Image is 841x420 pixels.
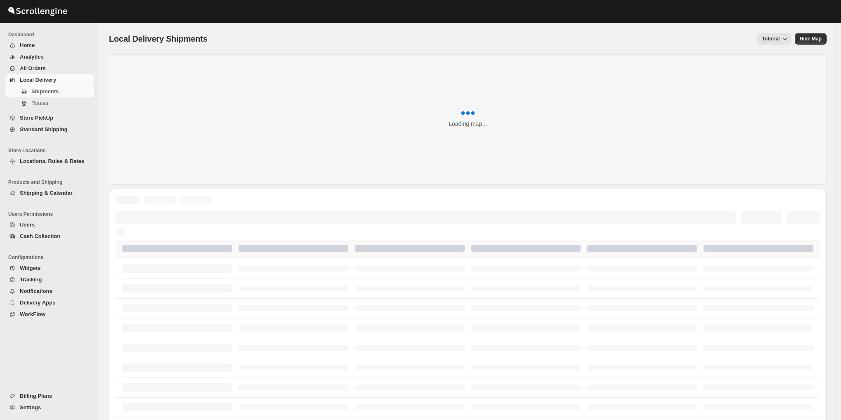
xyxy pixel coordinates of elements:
button: Analytics [5,51,94,63]
span: Users Permissions [8,211,95,217]
button: Delivery Apps [5,297,94,309]
button: Shipping & Calendar [5,187,94,199]
span: Users [20,222,35,228]
button: Billing Plans [5,390,94,402]
span: Store Locations [8,147,95,154]
span: Local Delivery [20,77,56,83]
button: Locations, Rules & Rates [5,156,94,167]
button: Cash Collection [5,231,94,242]
span: Local Delivery Shipments [109,34,208,43]
span: Widgets [20,265,40,271]
span: Tracking [20,276,42,283]
button: Settings [5,402,94,413]
span: Standard Shipping [20,126,68,132]
button: Shipments [5,86,94,97]
span: Cash Collection [20,233,60,239]
button: Widgets [5,262,94,274]
span: Shipping & Calendar [20,190,73,196]
span: Delivery Apps [20,300,55,306]
button: Home [5,40,94,51]
div: Loading map... [449,120,487,128]
button: Map action label [795,33,827,45]
span: Home [20,42,35,48]
span: Routes [31,100,48,106]
span: WorkFlow [20,311,45,317]
button: Tutorial [757,33,791,45]
span: Tutorial [762,36,780,42]
button: All Orders [5,63,94,74]
span: Store PickUp [20,115,53,121]
button: Tracking [5,274,94,286]
span: Analytics [20,54,44,60]
span: Hide Map [800,35,822,42]
span: All Orders [20,65,46,71]
button: WorkFlow [5,309,94,320]
span: Notifications [20,288,52,294]
span: Settings [20,404,41,411]
span: Configurations [8,254,95,261]
button: Routes [5,97,94,109]
button: Users [5,219,94,231]
span: Products and Shipping [8,179,95,186]
button: Notifications [5,286,94,297]
span: Shipments [31,88,59,94]
span: Billing Plans [20,393,52,399]
span: Locations, Rules & Rates [20,158,84,164]
span: Dashboard [8,31,95,38]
